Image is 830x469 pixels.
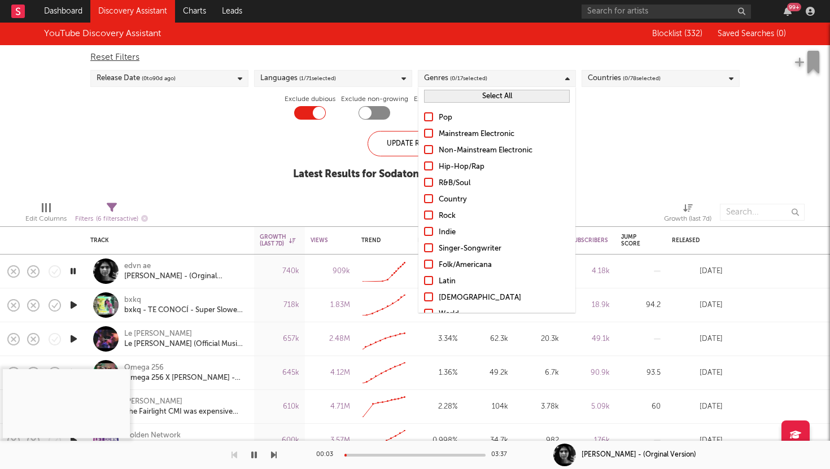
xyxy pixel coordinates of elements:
[96,216,138,222] span: ( 6 filters active)
[25,212,67,226] div: Edit Columns
[570,434,610,448] div: 176k
[418,332,457,346] div: 3.34 %
[124,339,246,349] div: Le [PERSON_NAME] (Official Music Video)
[439,242,570,256] div: Singer-Songwriter
[469,366,508,380] div: 49.2k
[519,434,559,448] div: 982
[124,261,246,282] a: edvn ae[PERSON_NAME] - (Orginal Version)
[784,7,792,16] button: 99+
[439,291,570,305] div: [DEMOGRAPHIC_DATA]
[439,308,570,321] div: World
[311,434,350,448] div: 3.57M
[424,72,487,85] div: Genres
[124,431,226,451] a: Golden NetworkLet Down - Radiohead (Lyrics)
[787,3,801,11] div: 99 +
[450,72,487,85] span: ( 0 / 17 selected)
[124,261,246,271] div: edvn ae
[439,111,570,125] div: Pop
[418,299,457,312] div: 2.94 %
[311,265,350,278] div: 909k
[44,27,161,41] div: YouTube Discovery Assistant
[714,29,786,38] button: Saved Searches (0)
[260,434,299,448] div: 600k
[124,271,246,282] div: [PERSON_NAME] - (Orginal Version)
[316,448,339,462] div: 00:03
[672,366,723,380] div: [DATE]
[439,128,570,141] div: Mainstream Electronic
[439,209,570,223] div: Rock
[124,397,182,407] a: [PERSON_NAME]
[124,329,246,349] a: Le [PERSON_NAME]Le [PERSON_NAME] (Official Music Video)
[293,168,538,181] div: Latest Results for Sodatone Pick ' Latest & Greatest '
[311,299,350,312] div: 1.83M
[418,265,457,278] div: 1.12 %
[90,237,243,244] div: Track
[285,93,335,106] label: Exclude dubious
[672,265,723,278] div: [DATE]
[570,299,610,312] div: 18.9k
[582,5,751,19] input: Search for artists
[664,198,711,231] div: Growth (last 7d)
[418,400,457,414] div: 2.28 %
[672,400,723,414] div: [DATE]
[439,193,570,207] div: Country
[718,30,786,38] span: Saved Searches
[124,295,141,305] a: bxkq
[260,299,299,312] div: 718k
[570,366,610,380] div: 90.9k
[260,265,299,278] div: 740k
[124,305,246,315] a: bxkq - TE CONOCÍ - Super Slowed (Official Audio)
[418,237,458,244] div: Engagement
[424,90,570,103] button: Select All
[570,237,608,244] div: Subscribers
[439,275,570,288] div: Latin
[260,234,295,247] div: Growth (last 7d)
[439,144,570,157] div: Non-Mainstream Electronic
[124,407,246,417] a: The Fairlight CMI was expensive then - around $26,000 in [DATE] (about $100K [DATE])! 😮 #synthesizer
[311,400,350,414] div: 4.71M
[260,72,336,85] div: Languages
[90,51,740,64] div: Reset Filters
[684,30,702,38] span: ( 332 )
[124,329,246,339] div: Le [PERSON_NAME]
[341,93,408,106] label: Exclude non-growing
[672,332,723,346] div: [DATE]
[776,30,786,38] span: ( 0 )
[418,434,457,448] div: 0.998 %
[260,400,299,414] div: 610k
[311,332,350,346] div: 2.48M
[414,93,480,106] label: Exclude signed artists
[621,366,661,380] div: 93.5
[25,198,67,231] div: Edit Columns
[672,299,723,312] div: [DATE]
[361,237,401,244] div: Trend
[142,72,176,85] span: ( 0 to 90 d ago)
[260,332,299,346] div: 657k
[720,204,805,221] input: Search...
[124,363,164,373] a: Omega 256
[311,237,333,244] div: Views
[439,177,570,190] div: R&B/Soul
[519,366,559,380] div: 6.7k
[664,212,711,226] div: Growth (last 7d)
[672,434,723,448] div: [DATE]
[75,212,148,226] div: Filters
[311,366,350,380] div: 4.12M
[368,131,462,156] div: Update Results
[469,434,508,448] div: 34.7k
[124,373,246,383] div: Omega 256 X [PERSON_NAME] - See You Tonight (Official Video)
[299,72,336,85] span: ( 1 / 71 selected)
[570,265,610,278] div: 4.18k
[260,366,299,380] div: 645k
[439,160,570,174] div: Hip-Hop/Rap
[621,234,644,247] div: Jump Score
[439,226,570,239] div: Indie
[582,450,696,460] div: [PERSON_NAME] - (Orginal Version)
[439,258,570,272] div: Folk/Americana
[672,237,706,244] div: Released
